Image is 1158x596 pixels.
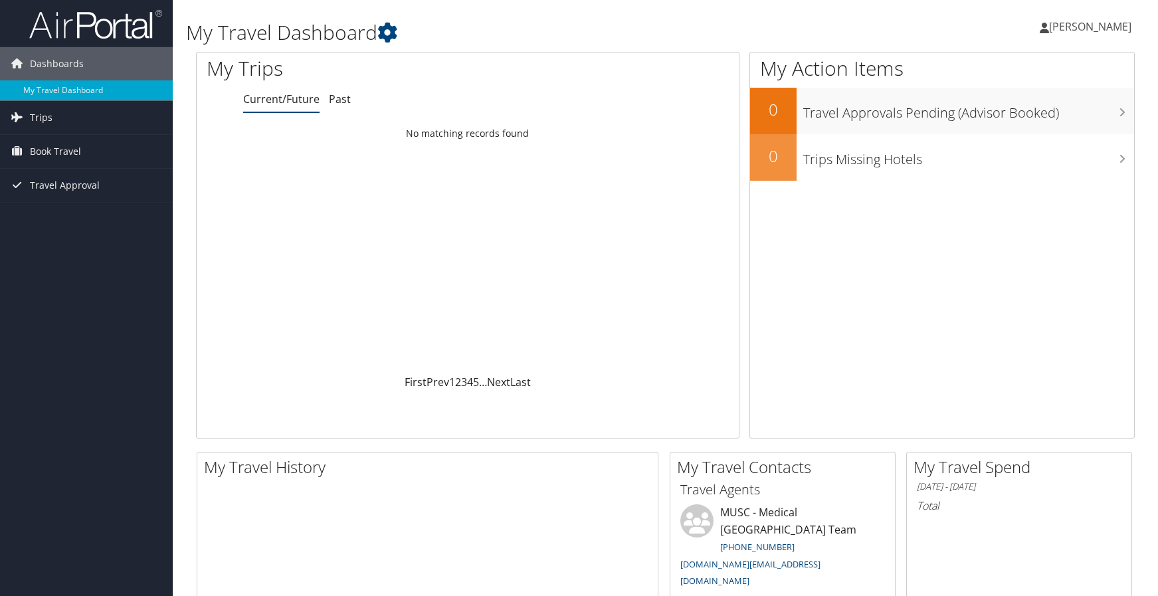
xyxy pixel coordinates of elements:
[750,145,797,167] h2: 0
[1049,19,1131,34] span: [PERSON_NAME]
[30,47,84,80] span: Dashboards
[427,375,449,389] a: Prev
[677,456,895,478] h2: My Travel Contacts
[510,375,531,389] a: Last
[30,169,100,202] span: Travel Approval
[243,92,320,106] a: Current/Future
[750,88,1134,134] a: 0Travel Approvals Pending (Advisor Booked)
[30,135,81,168] span: Book Travel
[197,122,739,146] td: No matching records found
[750,54,1134,82] h1: My Action Items
[1040,7,1145,47] a: [PERSON_NAME]
[204,456,658,478] h2: My Travel History
[455,375,461,389] a: 2
[186,19,825,47] h1: My Travel Dashboard
[680,558,820,587] a: [DOMAIN_NAME][EMAIL_ADDRESS][DOMAIN_NAME]
[917,480,1121,493] h6: [DATE] - [DATE]
[803,97,1134,122] h3: Travel Approvals Pending (Advisor Booked)
[405,375,427,389] a: First
[750,134,1134,181] a: 0Trips Missing Hotels
[720,541,795,553] a: [PHONE_NUMBER]
[473,375,479,389] a: 5
[917,498,1121,513] h6: Total
[914,456,1131,478] h2: My Travel Spend
[30,101,52,134] span: Trips
[329,92,351,106] a: Past
[29,9,162,40] img: airportal-logo.png
[449,375,455,389] a: 1
[680,480,885,499] h3: Travel Agents
[207,54,503,82] h1: My Trips
[803,144,1134,169] h3: Trips Missing Hotels
[467,375,473,389] a: 4
[479,375,487,389] span: …
[487,375,510,389] a: Next
[674,504,892,593] li: MUSC - Medical [GEOGRAPHIC_DATA] Team
[750,98,797,121] h2: 0
[461,375,467,389] a: 3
